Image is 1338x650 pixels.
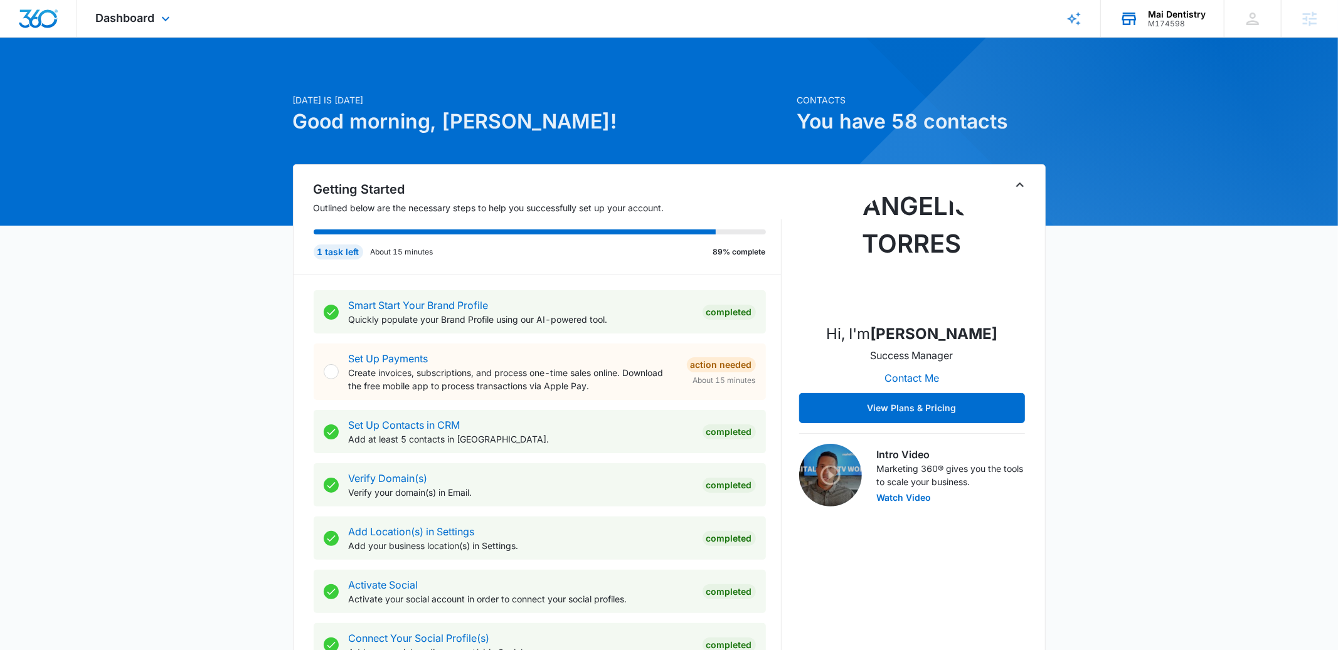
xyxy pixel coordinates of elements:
[877,493,932,502] button: Watch Video
[1012,177,1027,192] button: Toggle Collapse
[799,444,862,506] img: Intro Video
[349,299,489,312] a: Smart Start Your Brand Profile
[349,592,693,605] p: Activate your social account in order to connect your social profiles.
[349,366,677,392] p: Create invoices, subscriptions, and process one-time sales online. Download the free mobile app t...
[96,11,155,24] span: Dashboard
[871,348,953,363] p: Success Manager
[703,584,756,599] div: Completed
[849,187,975,313] img: Angelis Torres
[797,107,1046,137] h1: You have 58 contacts
[1148,9,1206,19] div: account name
[703,305,756,320] div: Completed
[349,539,693,552] p: Add your business location(s) in Settings.
[349,432,693,446] p: Add at least 5 contacts in [GEOGRAPHIC_DATA].
[713,246,766,258] p: 89% complete
[349,486,693,499] p: Verify your domain(s) in Email.
[872,363,952,393] button: Contact Me
[349,313,693,326] p: Quickly populate your Brand Profile using our AI-powered tool.
[314,201,782,214] p: Outlined below are the necessary steps to help you successfully set up your account.
[349,525,475,538] a: Add Location(s) in Settings
[799,393,1025,423] button: View Plans & Pricing
[293,107,790,137] h1: Good morning, [PERSON_NAME]!
[703,478,756,493] div: Completed
[877,447,1025,462] h3: Intro Video
[314,180,782,199] h2: Getting Started
[349,352,428,365] a: Set Up Payments
[349,579,418,591] a: Activate Social
[693,375,756,386] span: About 15 minutes
[349,632,490,644] a: Connect Your Social Profile(s)
[293,93,790,107] p: [DATE] is [DATE]
[687,357,756,372] div: Action Needed
[870,325,997,343] strong: [PERSON_NAME]
[703,531,756,546] div: Completed
[349,419,460,431] a: Set Up Contacts in CRM
[371,246,433,258] p: About 15 minutes
[349,472,428,485] a: Verify Domain(s)
[797,93,1046,107] p: Contacts
[826,323,997,345] p: Hi, I'm
[1148,19,1206,28] div: account id
[877,462,1025,488] p: Marketing 360® gives you the tools to scale your business.
[314,244,363,259] div: 1 task left
[703,424,756,439] div: Completed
